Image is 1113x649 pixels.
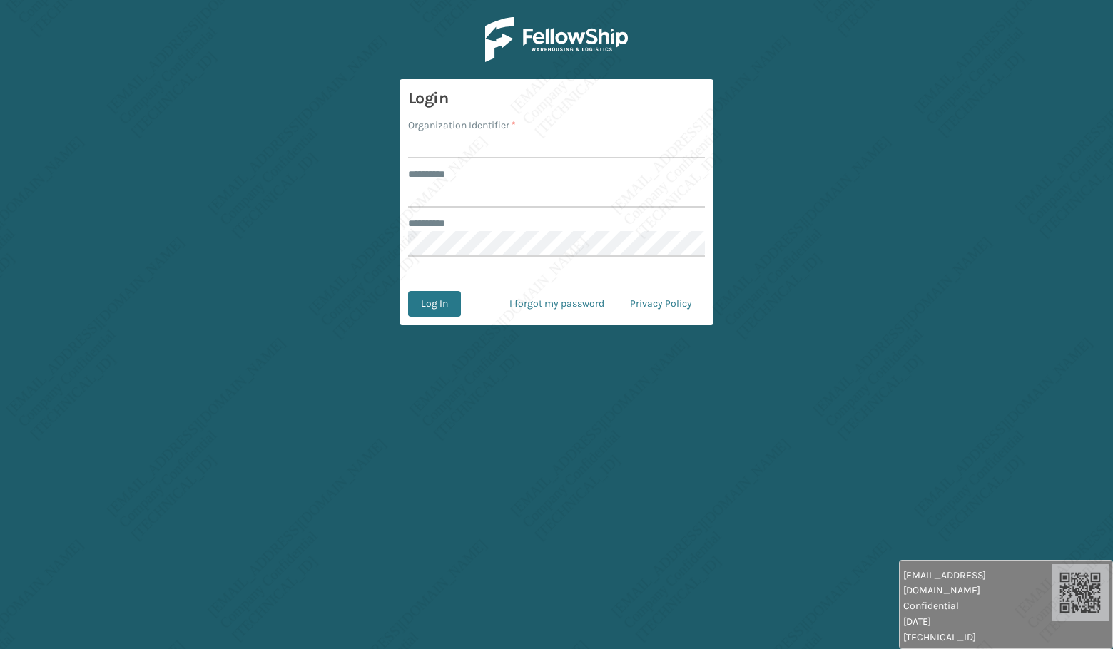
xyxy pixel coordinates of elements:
[497,291,617,317] a: I forgot my password
[617,291,705,317] a: Privacy Policy
[408,291,461,317] button: Log In
[408,88,705,109] h3: Login
[408,118,516,133] label: Organization Identifier
[485,17,628,62] img: Logo
[903,568,1052,598] span: [EMAIL_ADDRESS][DOMAIN_NAME]
[903,598,1052,613] span: Confidential
[903,614,1052,629] span: [DATE]
[903,630,1052,645] span: [TECHNICAL_ID]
